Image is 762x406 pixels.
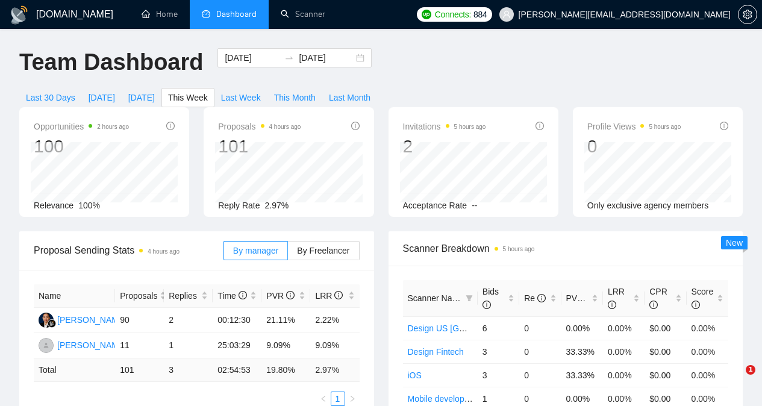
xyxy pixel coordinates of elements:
[603,363,645,387] td: 0.00%
[726,238,743,248] span: New
[649,287,667,310] span: CPR
[310,308,359,333] td: 2.22%
[403,135,486,158] div: 2
[408,347,464,357] a: Design Fintech
[692,301,700,309] span: info-circle
[692,287,714,310] span: Score
[403,119,486,134] span: Invitations
[586,294,594,302] span: info-circle
[34,284,115,308] th: Name
[225,51,280,64] input: Start date
[320,395,327,402] span: left
[169,289,199,302] span: Replies
[202,10,210,18] span: dashboard
[403,201,467,210] span: Acceptance Rate
[482,301,491,309] span: info-circle
[115,333,164,358] td: 11
[299,51,354,64] input: End date
[19,88,82,107] button: Last 30 Days
[315,291,343,301] span: LRR
[216,9,257,19] span: Dashboard
[608,287,625,310] span: LRR
[274,91,316,104] span: This Month
[408,370,422,380] a: iOS
[587,201,709,210] span: Only exclusive agency members
[10,5,29,25] img: logo
[603,316,645,340] td: 0.00%
[78,201,100,210] span: 100%
[408,394,565,404] a: Mobile development +Flutter React Native
[34,135,129,158] div: 100
[345,392,360,406] li: Next Page
[422,10,431,19] img: upwork-logo.png
[213,333,261,358] td: 25:03:29
[351,122,360,130] span: info-circle
[164,333,213,358] td: 1
[519,340,561,363] td: 0
[267,88,322,107] button: This Month
[89,91,115,104] span: [DATE]
[603,340,645,363] td: 0.00%
[82,88,122,107] button: [DATE]
[403,241,729,256] span: Scanner Breakdown
[286,291,295,299] span: info-circle
[687,363,728,387] td: 0.00%
[57,313,126,326] div: [PERSON_NAME]
[261,308,310,333] td: 21.11%
[720,122,728,130] span: info-circle
[478,316,519,340] td: 6
[503,246,535,252] time: 5 hours ago
[645,340,686,363] td: $0.00
[148,248,180,255] time: 4 hours ago
[502,10,511,19] span: user
[466,295,473,302] span: filter
[738,10,757,19] a: setting
[218,119,301,134] span: Proposals
[649,301,658,309] span: info-circle
[284,53,294,63] span: to
[408,293,464,303] span: Scanner Name
[316,392,331,406] li: Previous Page
[463,289,475,307] span: filter
[435,8,471,21] span: Connects:
[213,308,261,333] td: 00:12:30
[331,392,345,405] a: 1
[57,339,126,352] div: [PERSON_NAME]
[284,53,294,63] span: swap-right
[310,333,359,358] td: 9.09%
[97,123,129,130] time: 2 hours ago
[519,316,561,340] td: 0
[115,284,164,308] th: Proposals
[26,91,75,104] span: Last 30 Days
[587,119,681,134] span: Profile Views
[39,314,126,324] a: AD[PERSON_NAME]
[687,340,728,363] td: 0.00%
[122,88,161,107] button: [DATE]
[472,201,477,210] span: --
[316,392,331,406] button: left
[738,5,757,24] button: setting
[473,8,487,21] span: 884
[587,135,681,158] div: 0
[478,340,519,363] td: 3
[34,119,129,134] span: Opportunities
[115,308,164,333] td: 90
[561,340,603,363] td: 33.33%
[164,284,213,308] th: Replies
[115,358,164,382] td: 101
[161,88,214,107] button: This Week
[649,123,681,130] time: 5 hours ago
[221,91,261,104] span: Last Week
[261,358,310,382] td: 19.80 %
[349,395,356,402] span: right
[39,340,126,349] a: AM[PERSON_NAME]
[334,291,343,299] span: info-circle
[645,316,686,340] td: $0.00
[34,243,223,258] span: Proposal Sending Stats
[331,392,345,406] li: 1
[687,316,728,340] td: 0.00%
[142,9,178,19] a: homeHome
[645,363,686,387] td: $0.00
[310,358,359,382] td: 2.97 %
[261,333,310,358] td: 9.09%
